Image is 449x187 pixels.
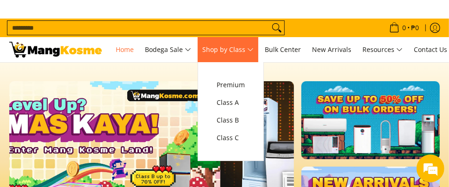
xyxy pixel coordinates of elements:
[198,37,258,62] a: Shop by Class
[358,37,407,62] a: Resources
[217,97,245,109] span: Class A
[9,42,102,58] img: Mang Kosme: Your Home Appliances Warehouse Sale Partner!
[111,37,138,62] a: Home
[152,5,174,27] div: Minimize live chat window
[269,21,284,35] button: Search
[48,52,156,64] div: Chat with us now
[217,132,245,144] span: Class C
[387,23,422,33] span: •
[202,44,254,56] span: Shop by Class
[140,37,196,62] a: Bodega Sale
[217,79,245,91] span: Premium
[212,94,249,111] a: Class A
[5,109,176,141] textarea: Type your message and hit 'Enter'
[414,45,447,54] span: Contact Us
[307,37,356,62] a: New Arrivals
[217,115,245,126] span: Class B
[410,25,420,31] span: ₱0
[5,19,444,37] ul: Customer Navigation
[362,44,403,56] span: Resources
[54,45,128,138] span: We're online!
[426,19,444,37] a: Log in
[145,44,191,56] span: Bodega Sale
[382,19,426,37] a: Cart
[260,37,306,62] a: Bulk Center
[212,111,249,129] a: Class B
[212,76,249,94] a: Premium
[401,25,407,31] span: 0
[212,129,249,147] a: Class C
[265,45,301,54] span: Bulk Center
[116,45,134,54] span: Home
[312,45,351,54] span: New Arrivals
